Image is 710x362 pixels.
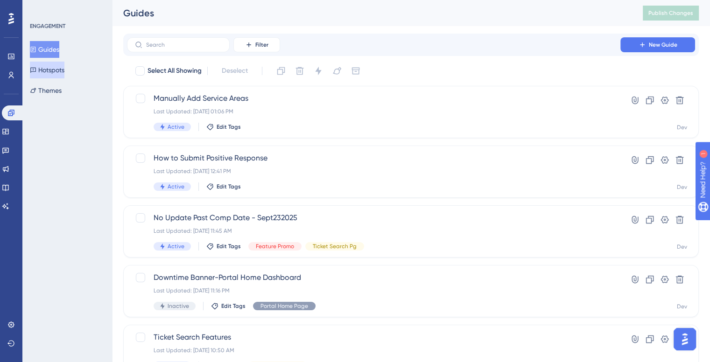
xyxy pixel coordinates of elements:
[154,167,594,175] div: Last Updated: [DATE] 12:41 PM
[221,302,246,310] span: Edit Tags
[154,212,594,223] span: No Update Past Comp Date - Sept232025
[65,5,68,12] div: 1
[213,63,256,79] button: Deselect
[154,287,594,294] div: Last Updated: [DATE] 11:16 PM
[256,243,294,250] span: Feature Promo
[260,302,308,310] span: Portal Home Page
[222,65,248,77] span: Deselect
[206,243,241,250] button: Edit Tags
[206,123,241,131] button: Edit Tags
[30,22,65,30] div: ENGAGEMENT
[154,332,594,343] span: Ticket Search Features
[154,272,594,283] span: Downtime Banner-Portal Home Dashboard
[677,183,687,191] div: Dev
[649,41,677,49] span: New Guide
[168,302,189,310] span: Inactive
[154,108,594,115] div: Last Updated: [DATE] 01:06 PM
[154,227,594,235] div: Last Updated: [DATE] 11:45 AM
[168,123,184,131] span: Active
[233,37,280,52] button: Filter
[620,37,695,52] button: New Guide
[217,243,241,250] span: Edit Tags
[146,42,222,48] input: Search
[22,2,58,14] span: Need Help?
[313,243,357,250] span: Ticket Search Pg
[154,93,594,104] span: Manually Add Service Areas
[217,123,241,131] span: Edit Tags
[30,41,59,58] button: Guides
[677,124,687,131] div: Dev
[168,183,184,190] span: Active
[154,347,594,354] div: Last Updated: [DATE] 10:50 AM
[206,183,241,190] button: Edit Tags
[148,65,202,77] span: Select All Showing
[671,325,699,353] iframe: UserGuiding AI Assistant Launcher
[168,243,184,250] span: Active
[211,302,246,310] button: Edit Tags
[643,6,699,21] button: Publish Changes
[30,82,62,99] button: Themes
[30,62,64,78] button: Hotspots
[123,7,619,20] div: Guides
[255,41,268,49] span: Filter
[677,303,687,310] div: Dev
[677,243,687,251] div: Dev
[217,183,241,190] span: Edit Tags
[154,153,594,164] span: How to Submit Positive Response
[648,9,693,17] span: Publish Changes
